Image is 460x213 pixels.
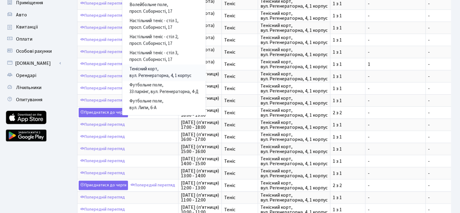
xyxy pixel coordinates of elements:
span: Теніс [224,183,255,188]
a: Попередній перегляд [79,11,126,20]
span: Теніс [224,195,255,200]
span: 1 з 1 [333,38,363,42]
span: Теніс [224,86,255,91]
a: Приєднатися до черги [79,108,128,117]
span: Тенісний корт, вул. Регенераторна, 4, 1 корпус [260,144,328,154]
span: - [428,38,449,42]
span: 2 з 2 [333,110,363,115]
span: Тенісний корт, вул. Регенераторна, 4, 1 корпус [260,193,328,202]
span: Тенісний корт, вул. Регенераторна, 4, 1 корпус [260,120,328,130]
span: - [368,147,423,151]
a: Попередній перегляд [79,132,126,141]
span: [DATE] (п’ятниця) 13:00 - 14:00 [181,168,219,178]
span: [DATE] (п’ятниця) 17:00 - 18:00 [181,120,219,130]
span: - [368,25,423,30]
span: - [368,1,423,6]
span: Тенісний корт, вул. Регенераторна, 4, 1 корпус [260,84,328,93]
a: Оплати [3,33,64,45]
span: - [428,195,449,200]
span: 1 з 1 [333,25,363,30]
span: - [368,13,423,18]
a: Попередній перегляд [79,156,126,166]
span: - [368,183,423,188]
span: - [368,159,423,164]
span: 1 з 1 [333,207,363,212]
span: Тенісний корт, вул. Регенераторна, 4, 1 корпус [260,35,328,45]
span: Тенісний корт, вул. Регенераторна, 4, 1 корпус [260,132,328,142]
a: Попередній перегляд [79,59,126,69]
a: Попередній перегляд [79,193,126,202]
span: - [368,98,423,103]
span: Теніс [224,159,255,164]
span: 1 з 1 [333,62,363,67]
a: Попередній перегляд [129,181,177,190]
a: Попередній перегляд [79,35,126,45]
span: Орендарі [16,72,36,79]
span: Теніс [224,13,255,18]
span: [DATE] (п’ятниця) 12:00 - 13:00 [181,181,219,190]
a: Квитанції [3,21,64,33]
span: - [428,1,449,6]
span: - [428,122,449,127]
span: 1 з 1 [333,50,363,55]
span: Тенісний корт, вул. Регенераторна, 4, 1 корпус [260,59,328,69]
span: Теніс [224,110,255,115]
span: [DATE] (п’ятниця) 16:00 - 17:00 [181,132,219,142]
span: [DATE] (п’ятниця) 15:00 - 16:00 [181,144,219,154]
span: Теніс [224,1,255,6]
span: Теніс [224,62,255,67]
span: Лічильники [16,84,41,91]
span: - [428,171,449,176]
span: - [368,207,423,212]
span: 1 з 1 [333,98,363,103]
a: Настільний теніс - стіл 2,просп. Соборності, 17 [122,32,206,48]
span: 1 з 1 [333,86,363,91]
span: 1 з 1 [333,171,363,176]
a: Тенісний корт,вул. Регенераторна, 4, 1 корпус [122,65,206,81]
span: 2 з 2 [333,183,363,188]
span: - [428,62,449,67]
span: Квитанції [16,24,38,30]
a: Авто [3,9,64,21]
span: 1 [368,62,423,67]
span: - [368,171,423,176]
span: - [368,38,423,42]
span: - [368,50,423,55]
span: Теніс [224,207,255,212]
span: 1 з 1 [333,1,363,6]
span: Тенісний корт, вул. Регенераторна, 4, 1 корпус [260,72,328,81]
a: Опитування [3,94,64,106]
span: - [428,147,449,151]
span: Теніс [224,171,255,176]
span: - [428,183,449,188]
span: Опитування [16,96,42,103]
span: Тенісний корт, вул. Регенераторна, 4, 1 корпус [260,23,328,33]
span: - [368,135,423,139]
a: Орендарі [3,69,64,82]
span: Оплати [16,36,32,42]
span: Авто [16,12,27,18]
span: - [368,110,423,115]
a: [DOMAIN_NAME] [3,57,64,69]
a: Попередній перегляд [79,168,126,178]
span: Тенісний корт, вул. Регенераторна, 4, 1 корпус [260,47,328,57]
a: Настільний теніс - стіл 1,просп. Соборності, 17 [122,16,206,32]
a: Попередній перегляд [79,96,126,105]
span: Тенісний корт, вул. Регенераторна, 4, 1 корпус [260,156,328,166]
span: - [428,110,449,115]
span: - [428,159,449,164]
a: Особові рахунки [3,45,64,57]
span: - [428,74,449,79]
span: Особові рахунки [16,48,52,55]
a: Приєднатися до черги [79,181,128,190]
a: Футбольне поле,33 паркінг, вул. Регенераторна, 4-Д [122,81,206,97]
span: 1 з 1 [333,13,363,18]
span: Теніс [224,74,255,79]
span: [DATE] (п’ятниця) 11:00 - 12:00 [181,193,219,202]
span: - [428,86,449,91]
a: Футбольне поле,вул. Липи, 6-А [122,97,206,113]
span: 1 з 1 [333,195,363,200]
span: Тенісний корт, вул. Регенераторна, 4, 1 корпус [260,108,328,118]
span: 1 з 1 [333,122,363,127]
span: [DATE] (п’ятниця) 14:00 - 15:00 [181,156,219,166]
